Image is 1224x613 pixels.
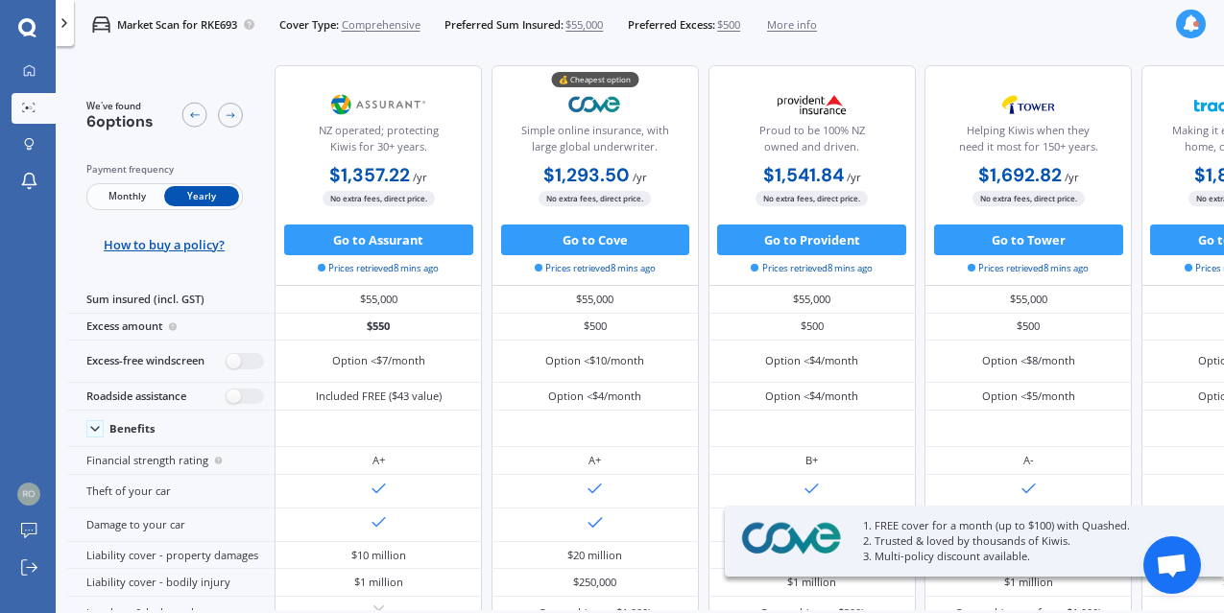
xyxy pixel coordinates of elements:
button: Go to Provident [717,224,906,255]
div: Theft of your car [67,475,275,508]
img: car.f15378c7a67c060ca3f3.svg [92,15,110,34]
div: Open chat [1143,536,1201,594]
span: Yearly [164,186,239,206]
div: Simple online insurance, with large global underwriter. [505,123,685,161]
span: No extra fees, direct price. [323,191,435,205]
div: Option <$10/month [545,353,644,368]
div: Liability cover - property damages [67,542,275,569]
div: Option <$4/month [765,353,858,368]
div: Excess-free windscreen [67,341,275,383]
div: Option <$4/month [765,389,858,404]
div: Damage to your car [67,508,275,542]
button: Go to Tower [934,224,1123,255]
div: $20 million [567,548,622,563]
img: Assurant.png [328,85,430,124]
span: Prices retrieved 8 mins ago [751,262,872,275]
div: Option <$4/month [548,389,641,404]
div: Payment frequency [86,162,243,177]
div: Roadside assistance [67,383,275,411]
span: No extra fees, direct price. [756,191,868,205]
span: $55,000 [565,17,603,33]
img: Tower.webp [977,85,1079,124]
div: $550 [275,314,482,341]
div: $55,000 [924,286,1132,313]
div: Benefits [109,422,156,436]
span: How to buy a policy? [104,237,225,252]
b: $1,293.50 [543,163,630,187]
div: Proud to be 100% NZ owned and driven. [721,123,901,161]
div: Included FREE ($43 value) [316,389,442,404]
div: $500 [708,314,916,341]
p: 2. Trusted & loved by thousands of Kiwis. [863,533,1186,549]
span: More info [767,17,817,33]
div: $1 million [354,575,403,590]
span: Preferred Sum Insured: [444,17,564,33]
div: $55,000 [708,286,916,313]
div: $55,000 [275,286,482,313]
div: 💰 Cheapest option [551,72,638,87]
div: $500 [492,314,699,341]
span: We've found [86,100,154,113]
img: Cove.webp [544,85,646,124]
img: Provident.png [761,85,863,124]
div: $10 million [351,548,406,563]
div: NZ operated; protecting Kiwis for 30+ years. [288,123,468,161]
span: / yr [847,170,861,184]
span: Preferred Excess: [628,17,715,33]
div: Helping Kiwis when they need it most for 150+ years. [938,123,1118,161]
p: 1. FREE cover for a month (up to $100) with Quashed. [863,518,1186,533]
p: Market Scan for RKE693 [117,17,237,33]
span: Prices retrieved 8 mins ago [968,262,1089,275]
span: No extra fees, direct price. [539,191,651,205]
div: A- [1023,453,1034,468]
img: Cove.webp [737,519,845,558]
div: Option <$5/month [982,389,1075,404]
div: Liability cover - bodily injury [67,569,275,596]
div: Option <$7/month [332,353,425,368]
span: $500 [717,17,740,33]
div: $500 [924,314,1132,341]
button: Go to Assurant [284,224,473,255]
div: Financial strength rating [67,447,275,474]
button: Go to Cove [501,224,690,255]
span: / yr [633,170,647,184]
span: Monthly [89,186,164,206]
span: / yr [1065,170,1079,184]
div: Option <$8/month [982,353,1075,368]
div: $1 million [787,575,836,590]
div: A+ [372,453,385,468]
span: No extra fees, direct price. [972,191,1085,205]
b: $1,692.82 [978,163,1062,187]
span: Comprehensive [342,17,420,33]
b: $1,357.22 [329,163,410,187]
img: 93ffd35f4c7ba3c91b7a10e3bff0fe52 [17,483,40,506]
span: Prices retrieved 8 mins ago [318,262,439,275]
div: A+ [588,453,601,468]
span: Prices retrieved 8 mins ago [535,262,656,275]
div: Excess amount [67,314,275,341]
div: $1 million [1004,575,1053,590]
b: $1,541.84 [763,163,844,187]
span: 6 options [86,111,154,131]
p: 3. Multi-policy discount available. [863,549,1186,564]
span: Cover Type: [279,17,339,33]
span: / yr [413,170,427,184]
div: B+ [805,453,818,468]
div: $55,000 [492,286,699,313]
div: Sum insured (incl. GST) [67,286,275,313]
div: $250,000 [573,575,616,590]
